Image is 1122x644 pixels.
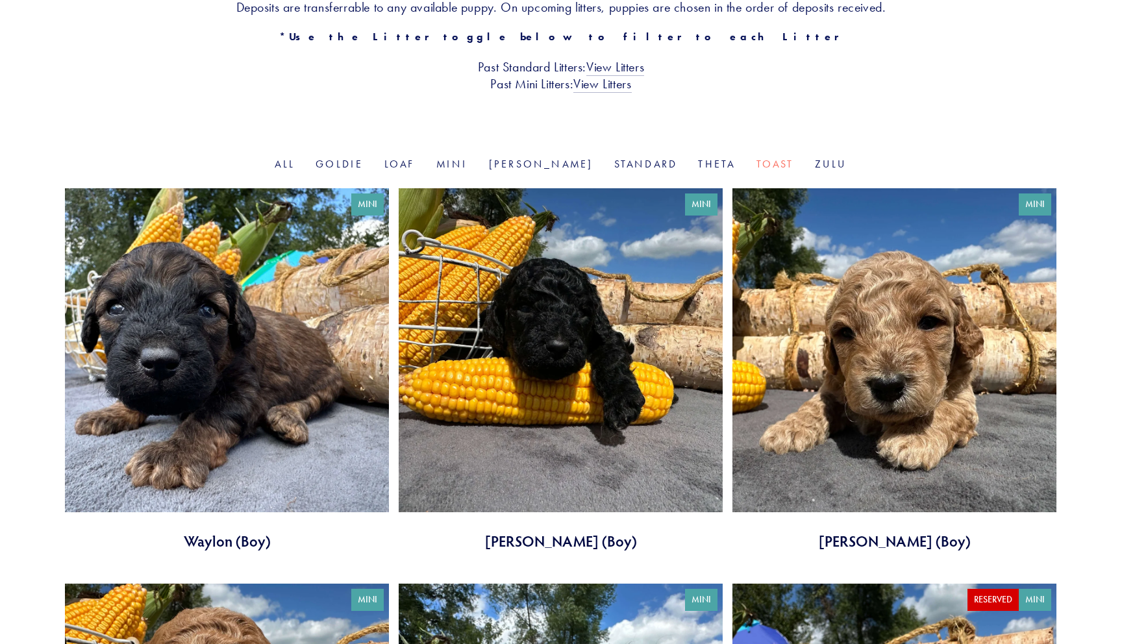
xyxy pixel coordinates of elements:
[573,76,631,93] a: View Litters
[489,158,593,170] a: [PERSON_NAME]
[65,58,1057,92] h3: Past Standard Litters: Past Mini Litters:
[384,158,416,170] a: Loaf
[279,31,842,43] strong: *Use the Litter toggle below to filter to each Litter
[316,158,363,170] a: Goldie
[275,158,295,170] a: All
[698,158,735,170] a: Theta
[614,158,678,170] a: Standard
[586,59,644,76] a: View Litters
[815,158,847,170] a: Zulu
[436,158,468,170] a: Mini
[756,158,794,170] a: Toast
